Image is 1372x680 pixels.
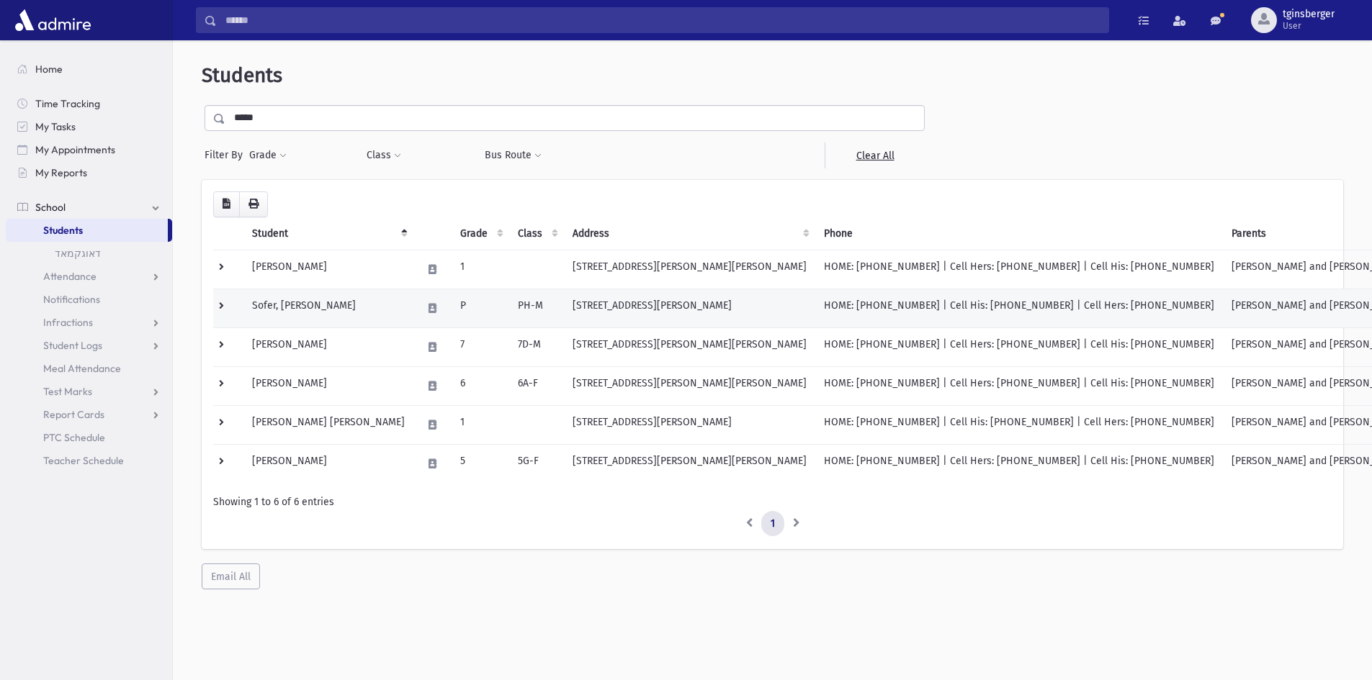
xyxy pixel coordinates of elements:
button: Class [366,142,402,168]
td: HOME: [PHONE_NUMBER] | Cell Hers: [PHONE_NUMBER] | Cell His: [PHONE_NUMBER] [815,327,1223,366]
button: Bus Route [484,142,542,168]
td: 6A-F [509,366,564,405]
div: Showing 1 to 6 of 6 entries [213,494,1332,509]
span: Time Tracking [35,97,100,110]
a: דאוגקמאד [6,242,172,265]
td: [PERSON_NAME] [PERSON_NAME] [243,405,413,444]
td: Sofer, [PERSON_NAME] [243,289,413,327]
td: [STREET_ADDRESS][PERSON_NAME] [564,405,815,444]
span: PTC Schedule [43,431,105,444]
a: PTC Schedule [6,426,172,449]
span: Filter By [205,148,248,163]
a: Meal Attendance [6,357,172,380]
a: Time Tracking [6,92,172,115]
a: 1 [761,511,784,537]
th: Grade: activate to sort column ascending [452,217,509,250]
a: Attendance [6,265,172,288]
span: User [1283,20,1335,32]
span: tginsberger [1283,9,1335,20]
span: Meal Attendance [43,362,121,375]
td: HOME: [PHONE_NUMBER] | Cell His: [PHONE_NUMBER] | Cell Hers: [PHONE_NUMBER] [815,289,1223,327]
a: Report Cards [6,403,172,426]
button: CSV [213,191,240,217]
td: [PERSON_NAME] [243,250,413,289]
td: P [452,289,509,327]
input: Search [217,7,1108,33]
span: Student Logs [43,339,102,352]
td: 5G-F [509,444,564,483]
span: Infractions [43,316,93,329]
span: My Reports [35,166,87,179]
td: PH-M [509,289,564,327]
td: HOME: [PHONE_NUMBER] | Cell Hers: [PHONE_NUMBER] | Cell His: [PHONE_NUMBER] [815,250,1223,289]
td: [STREET_ADDRESS][PERSON_NAME][PERSON_NAME] [564,327,815,366]
span: Home [35,63,63,76]
td: [STREET_ADDRESS][PERSON_NAME][PERSON_NAME] [564,444,815,483]
td: HOME: [PHONE_NUMBER] | Cell Hers: [PHONE_NUMBER] | Cell His: [PHONE_NUMBER] [815,366,1223,405]
a: Home [6,58,172,81]
span: Notifications [43,293,100,306]
td: HOME: [PHONE_NUMBER] | Cell Hers: [PHONE_NUMBER] | Cell His: [PHONE_NUMBER] [815,444,1223,483]
td: 7 [452,327,509,366]
th: Address: activate to sort column ascending [564,217,815,250]
a: Test Marks [6,380,172,403]
th: Student: activate to sort column descending [243,217,413,250]
span: Teacher Schedule [43,454,124,467]
span: My Tasks [35,120,76,133]
th: Phone [815,217,1223,250]
td: 5 [452,444,509,483]
span: Report Cards [43,408,104,421]
span: Students [43,224,83,237]
td: [STREET_ADDRESS][PERSON_NAME][PERSON_NAME] [564,366,815,405]
td: [PERSON_NAME] [243,366,413,405]
a: Students [6,219,168,242]
a: My Appointments [6,138,172,161]
td: [PERSON_NAME] [243,327,413,366]
a: My Tasks [6,115,172,138]
td: HOME: [PHONE_NUMBER] | Cell His: [PHONE_NUMBER] | Cell Hers: [PHONE_NUMBER] [815,405,1223,444]
button: Print [239,191,268,217]
td: [PERSON_NAME] [243,444,413,483]
a: Teacher Schedule [6,449,172,472]
td: 1 [452,250,509,289]
a: Clear All [825,142,925,168]
td: 6 [452,366,509,405]
span: Test Marks [43,385,92,398]
a: Infractions [6,311,172,334]
td: 7D-M [509,327,564,366]
span: Students [202,63,282,87]
span: My Appointments [35,143,115,156]
td: [STREET_ADDRESS][PERSON_NAME] [564,289,815,327]
img: AdmirePro [12,6,94,35]
td: [STREET_ADDRESS][PERSON_NAME][PERSON_NAME] [564,250,815,289]
a: Notifications [6,288,172,311]
th: Class: activate to sort column ascending [509,217,564,250]
a: School [6,196,172,219]
button: Email All [202,563,260,589]
span: School [35,201,66,214]
button: Grade [248,142,287,168]
span: Attendance [43,270,97,283]
a: My Reports [6,161,172,184]
td: 1 [452,405,509,444]
a: Student Logs [6,334,172,357]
